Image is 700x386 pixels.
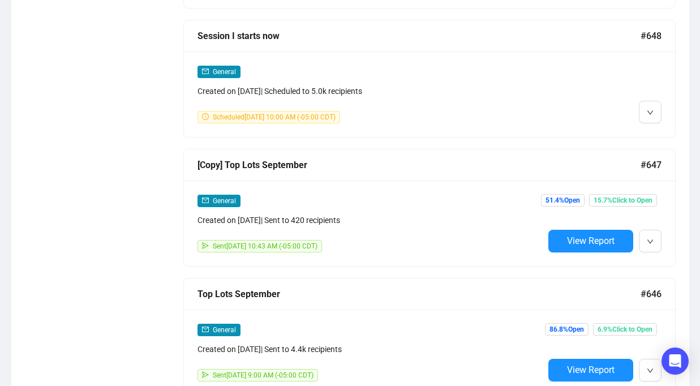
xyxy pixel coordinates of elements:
[202,68,209,75] span: mail
[641,158,662,172] span: #647
[202,113,209,120] span: clock-circle
[213,68,236,76] span: General
[589,194,657,207] span: 15.7% Click to Open
[202,371,209,378] span: send
[197,287,641,301] div: Top Lots September
[548,230,633,252] button: View Report
[213,197,236,205] span: General
[647,367,654,374] span: down
[593,323,657,336] span: 6.9% Click to Open
[183,20,676,138] a: Session I starts now#648mailGeneralCreated on [DATE]| Scheduled to 5.0k recipientsclock-circleSch...
[202,326,209,333] span: mail
[567,364,615,375] span: View Report
[197,29,641,43] div: Session I starts now
[647,238,654,245] span: down
[197,343,544,355] div: Created on [DATE] | Sent to 4.4k recipients
[548,359,633,381] button: View Report
[213,242,317,250] span: Sent [DATE] 10:43 AM (-05:00 CDT)
[197,158,641,172] div: [Copy] Top Lots September
[202,197,209,204] span: mail
[183,149,676,267] a: [Copy] Top Lots September#647mailGeneralCreated on [DATE]| Sent to 420 recipientssendSent[DATE] 1...
[202,242,209,249] span: send
[213,326,236,334] span: General
[197,214,544,226] div: Created on [DATE] | Sent to 420 recipients
[641,29,662,43] span: #648
[213,371,314,379] span: Sent [DATE] 9:00 AM (-05:00 CDT)
[567,235,615,246] span: View Report
[545,323,589,336] span: 86.8% Open
[197,85,544,97] div: Created on [DATE] | Scheduled to 5.0k recipients
[662,348,689,375] div: Open Intercom Messenger
[647,109,654,116] span: down
[641,287,662,301] span: #646
[541,194,585,207] span: 51.4% Open
[213,113,336,121] span: Scheduled [DATE] 10:00 AM (-05:00 CDT)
